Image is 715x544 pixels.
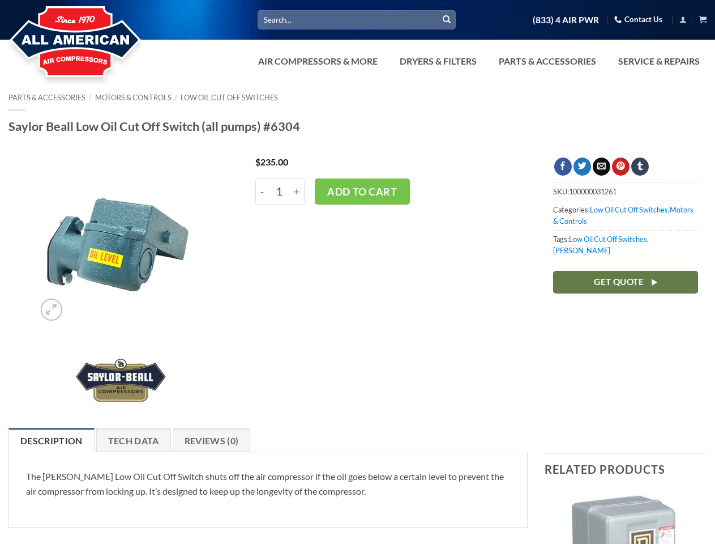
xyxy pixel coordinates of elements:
[290,178,305,205] input: Increase quantity of Saylor Beall Low Oil Cut Off Switch (all pumps) #6304
[438,11,455,28] button: Submit
[26,469,510,498] p: The [PERSON_NAME] Low Oil Cut Off Switch shuts off the air compressor if the oil goes below a cer...
[553,182,698,200] span: SKU:
[699,12,707,27] a: View cart
[553,271,698,293] a: Get Quote
[679,12,687,27] a: Login
[492,50,603,73] a: Parts & Accessories
[553,246,610,255] a: [PERSON_NAME]
[553,230,698,260] span: Tags: ,
[393,50,483,73] a: Dryers & Filters
[255,156,288,167] bdi: 235.00
[545,454,707,484] h3: Related products
[258,10,456,29] input: Search…
[251,50,384,73] a: Air Compressors & More
[593,158,610,176] a: Email to a Friend
[269,178,290,205] input: Product quantity
[174,93,177,102] span: /
[8,93,85,102] a: Parts & Accessories
[631,158,649,176] a: Share on Tumblr
[612,158,630,176] a: Pin on Pinterest
[554,158,572,176] a: Share on Facebook
[8,428,95,452] a: Description
[41,299,63,321] a: Zoom
[569,187,616,196] span: 100000031261
[95,93,172,102] a: Motors & Controls
[611,50,707,73] a: Service & Repairs
[173,428,251,452] a: Reviews (0)
[255,178,269,205] input: Reduce quantity of Saylor Beall Low Oil Cut Off Switch (all pumps) #6304
[590,205,668,214] a: Low Oil Cut Off Switches
[553,201,698,230] span: Categories: ,
[89,93,92,102] span: /
[96,428,171,452] a: Tech Data
[614,11,662,28] a: Contact Us
[533,10,599,30] a: (833) 4 AIR PWR
[255,156,260,167] span: $
[569,235,647,244] a: Low Oil Cut Off Switches
[35,158,204,326] img: Saylor Beall Low Oil Cut Off Switch (all pumps) #6304
[315,178,410,205] button: Add to cart
[181,93,278,102] a: Low Oil Cut Off Switches
[8,93,707,102] nav: Breadcrumb
[573,158,591,176] a: Share on Twitter
[8,118,707,134] h1: Saylor Beall Low Oil Cut Off Switch (all pumps) #6304
[594,275,644,289] span: Get Quote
